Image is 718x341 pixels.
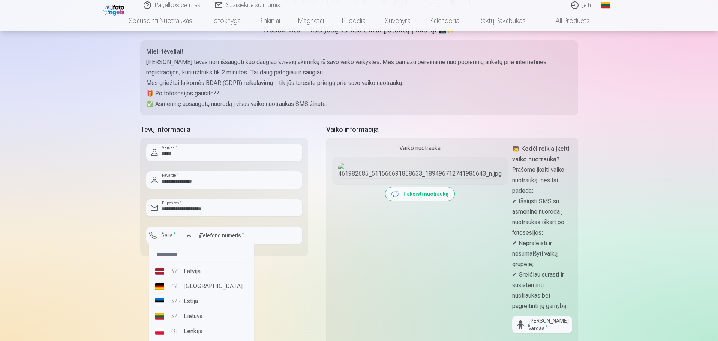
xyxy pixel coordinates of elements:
div: +370 [167,312,182,321]
img: 461982685_511566691858633_189496712741985643_n.jpg [338,163,502,178]
li: Estija [152,294,251,309]
p: ✔ Nepraleisti ir nesumaišyti vaikų grupėje; [512,238,572,270]
p: ✔ Greičiau surasti ir susisteminti nuotraukas bei pagreitinti jų gamybą. [512,270,572,311]
li: [GEOGRAPHIC_DATA] [152,279,251,294]
li: Lietuva [152,309,251,324]
a: Fotoknyga [201,10,250,31]
div: +48 [167,327,182,336]
li: Latvija [152,264,251,279]
p: 🎁 Po fotosesijos gausite** [146,88,572,99]
div: Vaiko nuotrauka [332,144,508,153]
p: Prašome įkelti vaiko nuotrauką, nes tai padeda: [512,165,572,196]
a: Rinkiniai [250,10,289,31]
button: Pakeisti nuotrauką [385,187,454,201]
strong: 🧒 Kodėl reikia įkelti vaiko nuotrauką? [512,145,569,163]
h5: Tėvų informacija [140,124,308,135]
a: Puodeliai [333,10,376,31]
a: Suvenyrai [376,10,421,31]
a: Magnetai [289,10,333,31]
p: ✅ Asmeninę apsaugotą nuorodą į visas vaiko nuotraukas SMS žinute. [146,99,572,109]
div: +371 [167,267,182,276]
a: Kalendoriai [421,10,469,31]
h5: Vaiko informacija [326,124,578,135]
p: [PERSON_NAME] tėvas nori išsaugoti kuo daugiau šviesių akimirkų iš savo vaiko vaikystės. Mes pama... [146,57,572,78]
p: ✔ Išsiųsti SMS su asmenine nuoroda į nuotraukas iškart po fotosesijos; [512,196,572,238]
button: Šalis* [146,227,195,244]
li: Lenkija [152,324,251,339]
a: Raktų pakabukas [469,10,535,31]
p: Mes griežtai laikomės BDAR (GDPR) reikalavimų – tik jūs turėsite prieigą prie savo vaiko nuotraukų. [146,78,572,88]
a: All products [535,10,599,31]
a: Spausdinti nuotraukas [120,10,201,31]
img: /fa2 [103,3,126,16]
strong: Mieli tėveliai! [146,48,183,55]
label: Šalis [158,232,179,239]
div: +49 [167,282,182,291]
div: +372 [167,297,182,306]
